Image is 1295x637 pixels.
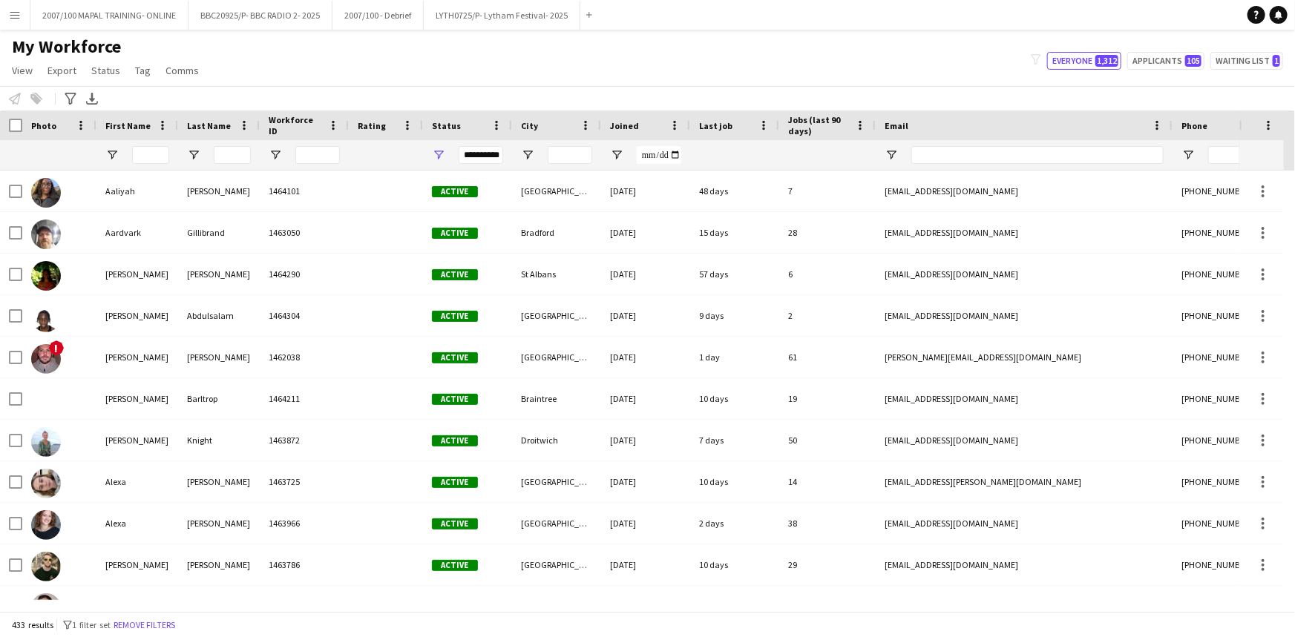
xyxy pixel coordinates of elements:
[512,295,601,336] div: [GEOGRAPHIC_DATA]
[105,148,119,162] button: Open Filter Menu
[12,64,33,77] span: View
[432,186,478,197] span: Active
[47,64,76,77] span: Export
[512,337,601,377] div: [GEOGRAPHIC_DATA]
[260,544,349,585] div: 1463786
[1273,55,1280,67] span: 1
[690,503,779,544] div: 2 days
[31,510,61,540] img: Alexa Clark
[332,1,424,30] button: 2007/100 - Debrief
[432,477,478,488] span: Active
[31,427,61,457] img: Aimee Knight
[178,378,260,419] div: Barltrop
[876,337,1173,377] div: [PERSON_NAME][EMAIL_ADDRESS][DOMAIN_NAME]
[214,146,251,164] input: Last Name Filter Input
[260,295,349,336] div: 1464304
[512,254,601,294] div: St Albans
[690,337,779,377] div: 1 day
[96,461,178,502] div: Alexa
[876,461,1173,502] div: [EMAIL_ADDRESS][PERSON_NAME][DOMAIN_NAME]
[601,544,690,585] div: [DATE]
[637,146,681,164] input: Joined Filter Input
[1181,120,1207,131] span: Phone
[96,254,178,294] div: [PERSON_NAME]
[260,254,349,294] div: 1464290
[876,212,1173,253] div: [EMAIL_ADDRESS][DOMAIN_NAME]
[105,120,151,131] span: First Name
[132,146,169,164] input: First Name Filter Input
[269,114,322,136] span: Workforce ID
[911,146,1164,164] input: Email Filter Input
[779,461,876,502] div: 14
[178,295,260,336] div: Abdulsalam
[96,586,178,627] div: [PERSON_NAME]
[12,36,121,58] span: My Workforce
[129,61,157,80] a: Tag
[610,148,623,162] button: Open Filter Menu
[1095,55,1118,67] span: 1,312
[432,269,478,280] span: Active
[690,295,779,336] div: 9 days
[512,212,601,253] div: Bradford
[111,617,178,633] button: Remove filters
[85,61,126,80] a: Status
[779,212,876,253] div: 28
[260,337,349,377] div: 1462038
[31,593,61,623] img: Alexander Jethwa
[31,220,61,249] img: Aardvark Gillibrand
[601,295,690,336] div: [DATE]
[521,148,534,162] button: Open Filter Menu
[512,171,601,211] div: [GEOGRAPHIC_DATA]
[601,461,690,502] div: [DATE]
[42,61,82,80] a: Export
[512,420,601,461] div: Droitwich
[96,544,178,585] div: [PERSON_NAME]
[432,120,461,131] span: Status
[779,503,876,544] div: 38
[779,295,876,336] div: 2
[188,1,332,30] button: BBC20925/P- BBC RADIO 2- 2025
[432,148,445,162] button: Open Filter Menu
[779,420,876,461] div: 50
[432,352,478,363] span: Active
[601,254,690,294] div: [DATE]
[1127,52,1204,70] button: Applicants105
[432,560,478,571] span: Active
[512,586,601,627] div: [GEOGRAPHIC_DATA]
[690,544,779,585] div: 10 days
[72,619,111,630] span: 1 filter set
[260,461,349,502] div: 1463725
[178,212,260,253] div: Gillibrand
[885,148,898,162] button: Open Filter Menu
[876,378,1173,419] div: [EMAIL_ADDRESS][DOMAIN_NAME]
[260,420,349,461] div: 1463872
[690,254,779,294] div: 57 days
[178,461,260,502] div: [PERSON_NAME]
[779,171,876,211] div: 7
[31,469,61,498] img: Alexa Cassell
[601,212,690,253] div: [DATE]
[178,337,260,377] div: [PERSON_NAME]
[96,212,178,253] div: Aardvark
[260,503,349,544] div: 1463966
[779,337,876,377] div: 61
[96,171,178,211] div: Aaliyah
[521,120,538,131] span: City
[1210,52,1283,70] button: Waiting list1
[512,461,601,502] div: [GEOGRAPHIC_DATA]
[260,378,349,419] div: 1464211
[690,461,779,502] div: 10 days
[548,146,592,164] input: City Filter Input
[876,295,1173,336] div: [EMAIL_ADDRESS][DOMAIN_NAME]
[601,378,690,419] div: [DATE]
[424,1,580,30] button: LYTH0725/P- Lytham Festival- 2025
[779,378,876,419] div: 19
[432,435,478,446] span: Active
[31,261,61,291] img: Abigail Hazrati
[178,586,260,627] div: [PERSON_NAME]
[178,503,260,544] div: [PERSON_NAME]
[31,178,61,208] img: Aaliyah Nwoke
[178,171,260,211] div: [PERSON_NAME]
[31,344,61,374] img: Adrian Quigley
[295,146,340,164] input: Workforce ID Filter Input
